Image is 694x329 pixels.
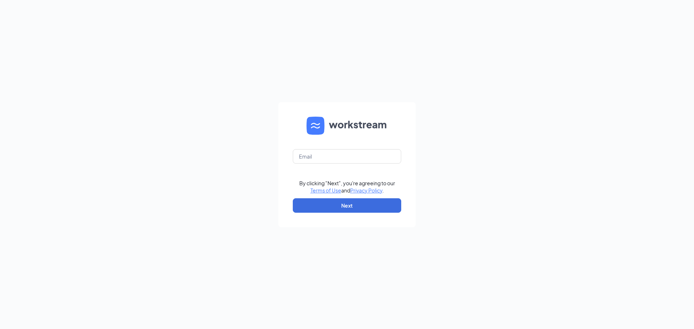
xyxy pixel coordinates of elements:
img: WS logo and Workstream text [307,117,387,135]
a: Privacy Policy [350,187,382,194]
button: Next [293,198,401,213]
div: By clicking "Next", you're agreeing to our and . [299,179,395,194]
a: Terms of Use [310,187,341,194]
input: Email [293,149,401,164]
